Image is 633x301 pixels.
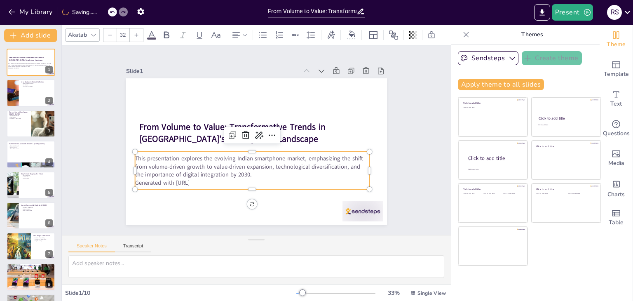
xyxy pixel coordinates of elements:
[21,80,53,83] p: Introduction & Market Definition
[463,107,522,109] div: Click to add text
[7,141,55,168] div: 4
[21,177,53,179] p: Sustainability
[7,233,55,260] div: 7
[9,111,28,115] p: Current Market Landscape ([DATE]-[DATE])
[463,101,522,105] div: Click to add title
[538,124,593,126] div: Click to add text
[603,129,630,138] span: Questions
[600,203,633,233] div: Add a table
[600,25,633,54] div: Change the overall theme
[534,4,550,21] button: Export to PowerPoint
[463,193,481,195] div: Click to add text
[604,70,629,79] span: Template
[9,147,53,148] p: 5G Revolution
[458,51,518,65] button: Sendsteps
[600,114,633,143] div: Get real-time input from your audience
[21,172,53,175] p: Key Trends Shaping the Future
[115,243,152,252] button: Transcript
[608,159,624,168] span: Media
[417,290,446,296] span: Single View
[9,264,53,267] p: Strategic Recommendations for Stakeholders
[607,5,622,20] div: R S
[131,141,368,190] p: This presentation explores the evolving Indian smartphone market, emphasizing the shift from volu...
[346,31,358,39] div: Background color
[139,109,327,151] strong: From Volume to Value: Transformative Trends in [GEOGRAPHIC_DATA]'s Smartphone Landscape
[600,54,633,84] div: Add ready made slides
[325,28,337,42] div: Text effects
[33,239,53,240] p: Component Dependency
[45,250,53,258] div: 7
[45,97,53,104] div: 2
[607,190,625,199] span: Charts
[7,172,55,199] div: 5
[536,188,595,191] div: Click to add title
[268,5,356,17] input: Insert title
[9,116,28,118] p: Key Players
[8,63,52,67] p: This presentation explores the evolving Indian smartphone market, emphasizing the shift from volu...
[522,51,582,65] button: Create theme
[7,79,55,106] div: 2
[66,29,89,40] div: Akatab
[45,189,53,196] div: 5
[65,289,296,297] div: Slide 1 / 10
[21,208,53,210] p: Revenue Growth
[21,82,53,84] p: Market Size and Focus
[503,193,522,195] div: Click to add text
[7,263,55,291] div: 8
[45,158,53,166] div: 4
[8,67,52,69] p: Generated with [URL]
[9,148,53,150] p: Rural Penetration
[33,238,53,239] p: Economic Sensitivity
[21,84,53,85] p: Key Metrics
[609,218,624,227] span: Table
[367,28,380,42] div: Layout
[600,143,633,173] div: Add images, graphics, shapes or video
[33,240,53,242] p: Digital Literacy
[7,110,55,137] div: 3
[4,29,57,42] button: Add slide
[607,40,626,49] span: Theme
[600,173,633,203] div: Add charts and graphs
[384,289,403,297] div: 33 %
[9,118,28,120] p: Premiumization Trend
[458,79,544,90] button: Apply theme to all slides
[9,56,44,61] strong: From Volume to Value: Transformative Trends in [GEOGRAPHIC_DATA]'s Smartphone Landscape
[9,146,53,147] p: Economic Growth
[539,116,593,121] div: Click to add title
[468,155,521,162] div: Click to add title
[473,25,591,45] p: Themes
[9,266,53,268] p: Focus on Premium Segments
[468,169,520,171] div: Click to add body
[536,193,562,195] div: Click to add text
[45,66,53,73] div: 1
[7,202,55,229] div: 6
[45,281,53,288] div: 8
[6,5,56,19] button: My Library
[483,193,502,195] div: Click to add text
[9,295,53,298] p: Conclusion
[607,4,622,21] button: R S
[62,8,97,16] div: Saving......
[134,54,305,79] div: Slide 1
[568,193,594,195] div: Click to add text
[21,85,53,87] p: Technology Adoption
[9,297,53,299] p: Value Over Volume
[9,143,53,145] p: Market Drivers & Growth Enablers ([DATE]-[DATE])
[9,115,28,116] p: Market Shipments
[600,84,633,114] div: Add text boxes
[536,144,595,148] div: Click to add title
[552,4,593,21] button: Present
[9,268,53,270] p: India-Specific Innovations
[45,219,53,227] div: 6
[45,127,53,135] div: 3
[21,204,53,207] p: Market Forecast & Outlook till 2030
[33,235,53,237] p: Challenges & Restraints
[389,30,399,40] span: Position
[21,207,53,208] p: Shipment Projections
[610,99,622,108] span: Text
[21,210,53,212] p: Rural Contributions
[9,269,53,271] p: Ecosystem Development
[21,174,53,176] p: Premiumization
[68,243,115,252] button: Speaker Notes
[463,188,522,191] div: Click to add title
